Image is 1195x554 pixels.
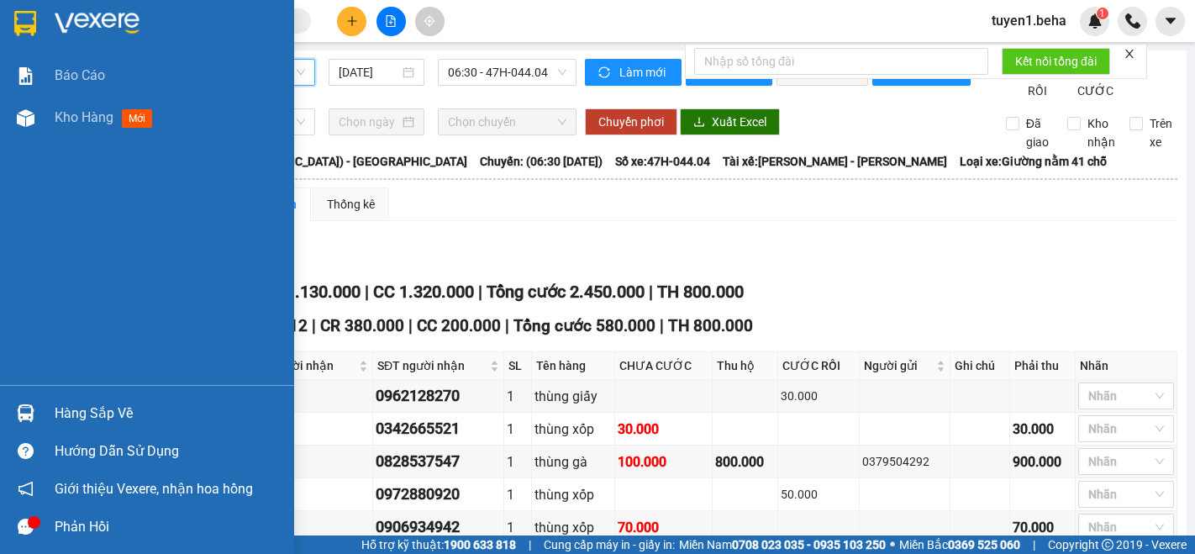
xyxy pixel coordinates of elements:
button: syncLàm mới [585,59,682,86]
span: | [529,536,531,554]
span: ⚪️ [890,541,895,548]
span: | [1033,536,1035,554]
span: mới [122,109,152,128]
div: 1 [507,517,528,538]
div: 0828537547 [376,450,502,473]
span: TH 800.000 [657,282,744,302]
span: plus [346,15,358,27]
span: 06:30 - 47H-044.04 [448,60,566,85]
strong: 1900 633 818 [444,538,516,551]
button: Chuyển phơi [585,108,677,135]
div: 0972880920 [376,483,502,506]
div: 30.000 [1013,419,1072,440]
span: Kết nối tổng đài [1015,52,1097,71]
span: download [693,116,705,129]
strong: 0708 023 035 - 0935 103 250 [732,538,886,551]
th: Phải thu [1010,352,1076,380]
div: 800.000 [715,451,775,472]
div: 1 [507,419,528,440]
span: CC 1.320.000 [373,282,474,302]
div: Hàng sắp về [55,401,282,426]
span: | [312,316,316,335]
div: thùng xốp [534,484,612,505]
div: 70.000 [1013,517,1072,538]
span: Tổng cước 580.000 [513,316,655,335]
span: sync [598,66,613,80]
span: message [18,519,34,535]
div: Thống kê [327,195,375,214]
img: icon-new-feature [1087,13,1103,29]
sup: 1 [1097,8,1108,19]
button: caret-down [1156,7,1185,36]
div: Phản hồi [55,514,282,540]
span: Làm mới [619,63,668,82]
span: question-circle [18,443,34,459]
span: Đã giao [1019,114,1055,151]
span: | [649,282,653,302]
th: SL [504,352,531,380]
span: Miền Nam [679,536,886,554]
img: warehouse-icon [17,109,34,127]
span: | [478,282,482,302]
div: Nhãn [1080,356,1172,375]
img: phone-icon [1125,13,1140,29]
button: file-add [376,7,406,36]
span: | [408,316,413,335]
span: aim [424,15,435,27]
span: notification [18,481,34,497]
img: logo-vxr [14,11,36,36]
div: 100.000 [618,451,710,472]
img: warehouse-icon [17,404,34,422]
button: downloadXuất Excel [680,108,780,135]
button: plus [337,7,366,36]
th: CƯỚC RỒI [778,352,859,380]
div: 50.000 [781,485,855,504]
div: thùng xốp [534,419,612,440]
span: Hỗ trợ kỹ thuật: [361,536,516,554]
td: 0962128270 [373,380,505,413]
div: 0379504292 [862,452,947,471]
span: TH 800.000 [668,316,753,335]
span: Chọn chuyến [448,109,566,135]
div: thùng xốp [534,517,612,538]
div: 70.000 [618,517,710,538]
span: Báo cáo [55,65,105,86]
div: 0906934942 [376,515,502,539]
strong: 0369 525 060 [948,538,1020,551]
input: Chọn ngày [339,113,399,131]
span: Tên người nhận [249,356,355,375]
div: thùng gà [534,451,612,472]
span: Người gửi [864,356,933,375]
td: 0828537547 [373,446,505,478]
button: Kết nối tổng đài [1002,48,1110,75]
span: Miền Bắc [899,536,1020,554]
div: 900.000 [1013,451,1072,472]
span: Loại xe: Giường nằm 41 chỗ [960,152,1107,171]
th: Thu hộ [713,352,778,380]
span: CC 200.000 [417,316,501,335]
th: CHƯA CƯỚC [615,352,713,380]
button: aim [415,7,445,36]
span: | [505,316,509,335]
div: 0962128270 [376,384,502,408]
span: Chuyến: (06:30 [DATE]) [480,152,603,171]
td: 0972880920 [373,478,505,511]
span: | [660,316,664,335]
span: caret-down [1163,13,1178,29]
input: Nhập số tổng đài [694,48,988,75]
div: 0342665521 [376,417,502,441]
span: CR 1.130.000 [260,282,361,302]
span: Trên xe [1143,114,1179,151]
img: solution-icon [17,67,34,85]
span: | [365,282,369,302]
div: 1 [507,451,528,472]
div: 30.000 [618,419,710,440]
span: Tài xế: [PERSON_NAME] - [PERSON_NAME] [723,152,947,171]
div: 30.000 [781,387,855,405]
div: 1 [507,484,528,505]
span: Kho nhận [1081,114,1122,151]
th: Tên hàng [532,352,615,380]
span: 1 [1099,8,1105,19]
span: CR 380.000 [320,316,404,335]
span: file-add [385,15,397,27]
